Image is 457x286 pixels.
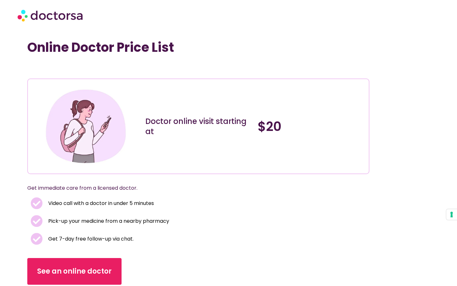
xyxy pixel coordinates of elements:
span: Pick-up your medicine from a nearby pharmacy [47,217,169,226]
p: Get immediate care from a licensed doctor. [27,184,354,193]
button: Your consent preferences for tracking technologies [446,209,457,220]
h4: $20 [258,119,364,134]
a: See an online doctor [27,258,122,285]
h1: Online Doctor Price List [27,40,369,55]
img: Illustration depicting a young woman in a casual outfit, engaged with her smartphone. She has a p... [43,84,129,169]
span: Get 7-day free follow-up via chat. [47,235,134,243]
span: Video call with a doctor in under 5 minutes [47,199,154,208]
div: Doctor online visit starting at [145,116,251,137]
span: See an online doctor [37,266,112,276]
iframe: Customer reviews powered by Trustpilot [30,65,126,72]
